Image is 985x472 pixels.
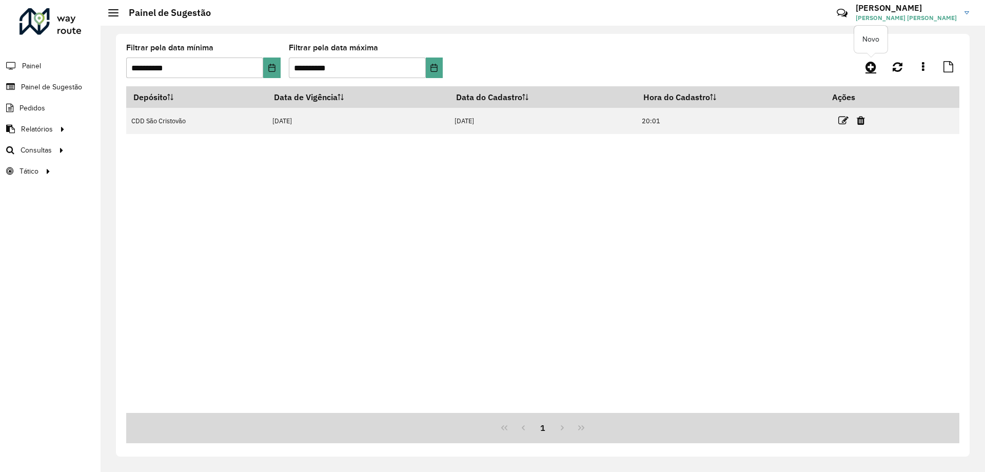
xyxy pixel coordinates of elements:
button: 1 [533,418,553,438]
span: Tático [19,166,38,177]
span: Painel [22,61,41,71]
label: Filtrar pela data mínima [126,42,213,54]
label: Filtrar pela data máxima [289,42,378,54]
a: Contato Rápido [831,2,853,24]
th: Hora do Cadastro [637,86,825,108]
h3: [PERSON_NAME] [856,3,957,13]
td: CDD São Cristovão [126,108,267,134]
span: [PERSON_NAME] [PERSON_NAME] [856,13,957,23]
span: Pedidos [19,103,45,114]
a: Editar [838,114,849,127]
h2: Painel de Sugestão [119,7,211,18]
span: Painel de Sugestão [21,82,82,92]
th: Ações [825,86,887,108]
td: [DATE] [267,108,449,134]
th: Depósito [126,86,267,108]
span: Consultas [21,145,52,156]
th: Data de Vigência [267,86,449,108]
span: Relatórios [21,124,53,135]
th: Data do Cadastro [449,86,637,108]
div: Novo [854,26,888,53]
button: Choose Date [426,58,443,78]
button: Choose Date [263,58,280,78]
td: 20:01 [637,108,825,134]
a: Excluir [857,114,865,127]
td: [DATE] [449,108,637,134]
